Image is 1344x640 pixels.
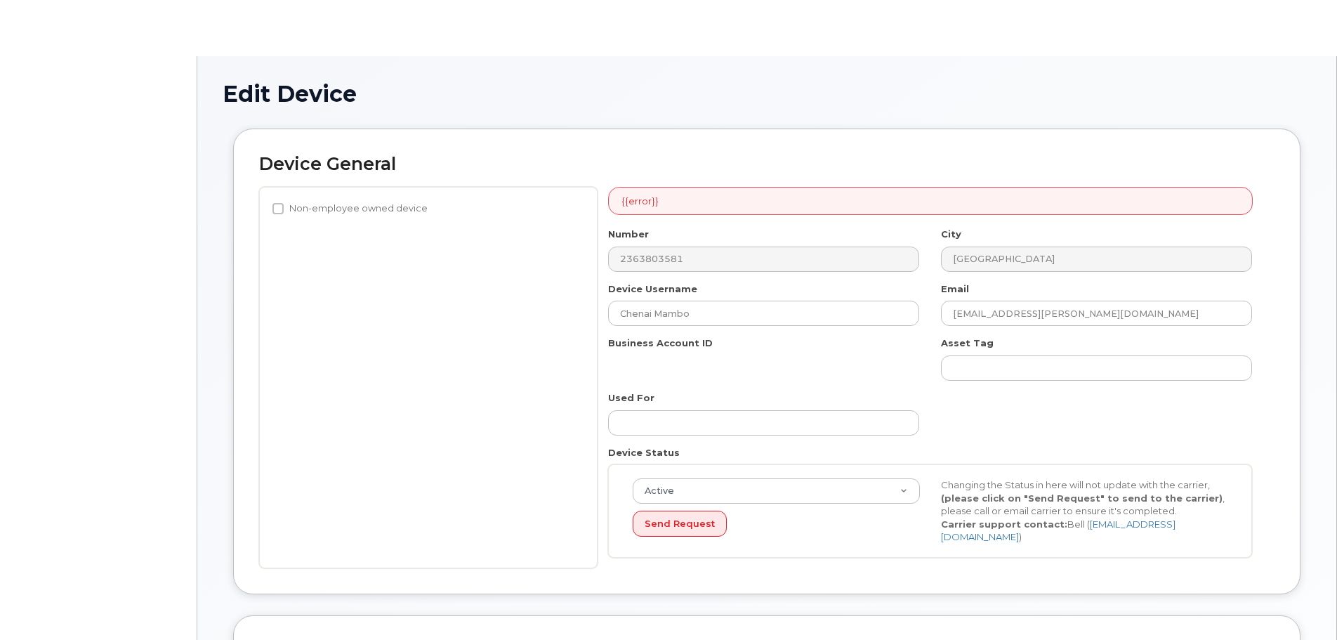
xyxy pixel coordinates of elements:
[259,155,1274,174] h2: Device General
[272,200,428,217] label: Non-employee owned device
[608,187,1253,216] div: {{error}}
[941,492,1223,504] strong: (please click on "Send Request" to send to the carrier)
[608,228,649,241] label: Number
[608,337,713,350] label: Business Account ID
[941,337,994,350] label: Asset Tag
[608,282,697,296] label: Device Username
[608,391,654,405] label: Used For
[941,518,1175,543] a: [EMAIL_ADDRESS][DOMAIN_NAME]
[941,228,961,241] label: City
[633,511,727,537] button: Send Request
[223,81,1311,106] h1: Edit Device
[941,518,1067,530] strong: Carrier support contact:
[272,203,284,214] input: Non-employee owned device
[941,282,969,296] label: Email
[930,478,1239,544] div: Changing the Status in here will not update with the carrier, , please call or email carrier to e...
[608,446,680,459] label: Device Status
